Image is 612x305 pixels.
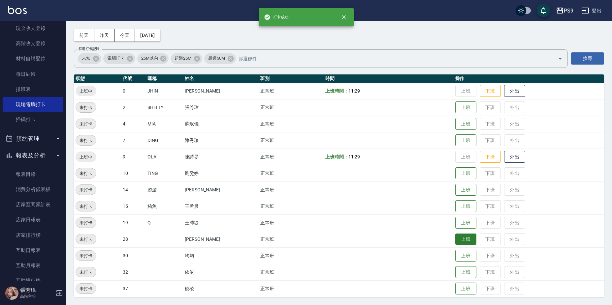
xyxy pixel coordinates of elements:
[171,55,195,62] span: 超過25M
[121,116,146,132] td: 4
[137,55,162,62] span: 25M以內
[76,104,96,111] span: 未打卡
[183,181,259,198] td: [PERSON_NAME]
[3,97,63,112] a: 現場電腦打卡
[121,264,146,280] td: 32
[74,29,94,42] button: 前天
[3,67,63,82] a: 每日結帳
[204,55,229,62] span: 超過50M
[76,203,96,210] span: 未打卡
[20,293,54,299] p: 高階主管
[325,88,348,94] b: 上班時間：
[183,116,259,132] td: 蘇珉儀
[204,53,236,64] div: 超過50M
[3,197,63,212] a: 店家區間累計表
[121,99,146,116] td: 2
[76,88,96,95] span: 上班中
[137,53,169,64] div: 25M以內
[3,212,63,227] a: 店家日報表
[504,85,525,97] button: 外出
[79,46,99,51] label: 篩選打卡記錄
[259,116,324,132] td: 正常班
[103,55,128,62] span: 電腦打卡
[76,252,96,259] span: 未打卡
[504,151,525,163] button: 外出
[3,112,63,127] a: 掃碼打卡
[183,149,259,165] td: 陳詩旻
[455,266,476,278] button: 上班
[3,167,63,182] a: 報表目錄
[121,83,146,99] td: 0
[20,287,54,293] h5: 張芳瑋
[480,151,501,163] button: 下班
[3,258,63,273] a: 互助月報表
[259,247,324,264] td: 正常班
[259,132,324,149] td: 正常班
[146,165,183,181] td: TING
[183,247,259,264] td: 均均
[455,250,476,262] button: 上班
[76,285,96,292] span: 未打卡
[146,132,183,149] td: DING
[3,82,63,97] a: 排班表
[76,219,96,226] span: 未打卡
[8,6,27,14] img: Logo
[146,74,183,83] th: 暱稱
[3,21,63,36] a: 現金收支登錄
[337,10,351,24] button: close
[259,214,324,231] td: 正常班
[76,236,96,243] span: 未打卡
[259,280,324,297] td: 正常班
[555,53,565,64] button: Open
[183,198,259,214] td: 王孟晨
[76,137,96,144] span: 未打卡
[115,29,135,42] button: 今天
[183,165,259,181] td: 劉雯婷
[455,134,476,147] button: 上班
[5,287,18,300] img: Person
[3,273,63,288] a: 互助排行榜
[348,88,360,94] span: 11:29
[455,167,476,180] button: 上班
[3,243,63,258] a: 互助日報表
[103,53,135,64] div: 電腦打卡
[121,198,146,214] td: 15
[183,280,259,297] td: 稜稜
[259,99,324,116] td: 正常班
[579,5,604,17] button: 登出
[183,264,259,280] td: 依依
[259,165,324,181] td: 正常班
[183,132,259,149] td: 陳秀珍
[146,181,183,198] td: 游游
[94,29,115,42] button: 昨天
[76,269,96,276] span: 未打卡
[348,154,360,159] span: 11:29
[121,231,146,247] td: 28
[455,283,476,295] button: 上班
[553,4,576,17] button: PS9
[454,74,604,83] th: 操作
[237,53,546,64] input: 篩選條件
[480,85,501,97] button: 下班
[259,264,324,280] td: 正常班
[78,53,101,64] div: 未知
[121,132,146,149] td: 7
[121,214,146,231] td: 19
[3,36,63,51] a: 高階收支登錄
[74,74,121,83] th: 狀態
[76,121,96,127] span: 未打卡
[183,231,259,247] td: [PERSON_NAME]
[78,55,94,62] span: 未知
[76,186,96,193] span: 未打卡
[183,99,259,116] td: 張芳瑋
[264,14,289,20] span: 打卡成功
[3,228,63,243] a: 店家排行榜
[3,51,63,66] a: 材料自購登錄
[324,74,453,83] th: 時間
[325,154,348,159] b: 上班時間：
[76,170,96,177] span: 未打卡
[3,130,63,147] button: 預約管理
[135,29,160,42] button: [DATE]
[259,149,324,165] td: 正常班
[455,234,476,245] button: 上班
